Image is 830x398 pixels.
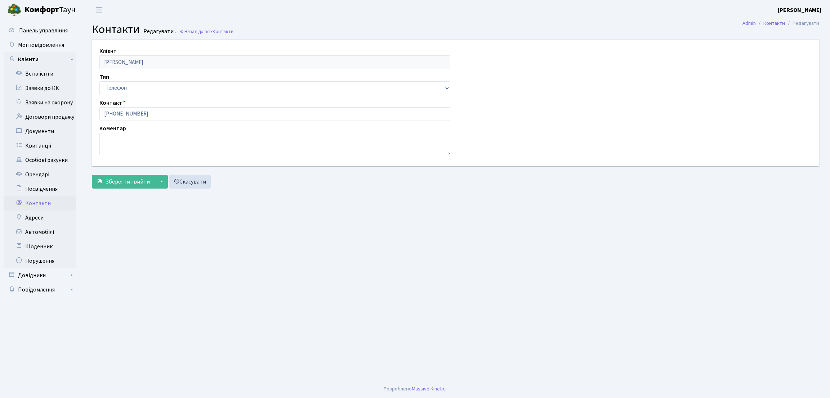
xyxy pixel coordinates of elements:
[7,3,22,17] img: logo.png
[24,4,76,16] span: Таун
[742,19,756,27] a: Admin
[4,225,76,239] a: Автомобілі
[778,6,821,14] a: [PERSON_NAME]
[169,175,211,189] a: Скасувати
[142,28,176,35] small: Редагувати .
[785,19,819,27] li: Редагувати
[4,110,76,124] a: Договори продажу
[4,167,76,182] a: Орендарі
[90,4,108,16] button: Переключити навігацію
[179,28,233,35] a: Назад до всіхКонтакти
[19,27,68,35] span: Панель управління
[4,52,76,67] a: Клієнти
[763,19,785,27] a: Контакти
[106,178,150,186] span: Зберегти і вийти
[4,211,76,225] a: Адреси
[4,124,76,139] a: Документи
[4,239,76,254] a: Щоденник
[412,385,445,393] a: Massive Kinetic
[92,175,155,189] button: Зберегти і вийти
[384,385,446,393] div: Розроблено .
[24,4,59,15] b: Комфорт
[4,196,76,211] a: Контакти
[4,95,76,110] a: Заявки на охорону
[99,124,126,133] label: Коментар
[4,67,76,81] a: Всі клієнти
[4,282,76,297] a: Повідомлення
[4,182,76,196] a: Посвідчення
[4,139,76,153] a: Квитанції
[92,21,140,38] span: Контакти
[213,28,233,35] span: Контакти
[4,153,76,167] a: Особові рахунки
[4,268,76,282] a: Довідники
[18,41,64,49] span: Мої повідомлення
[4,254,76,268] a: Порушення
[99,73,109,81] label: Тип
[99,47,117,55] label: Клієнт
[4,38,76,52] a: Мої повідомлення
[99,99,126,107] label: Контакт
[4,23,76,38] a: Панель управління
[732,16,830,31] nav: breadcrumb
[4,81,76,95] a: Заявки до КК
